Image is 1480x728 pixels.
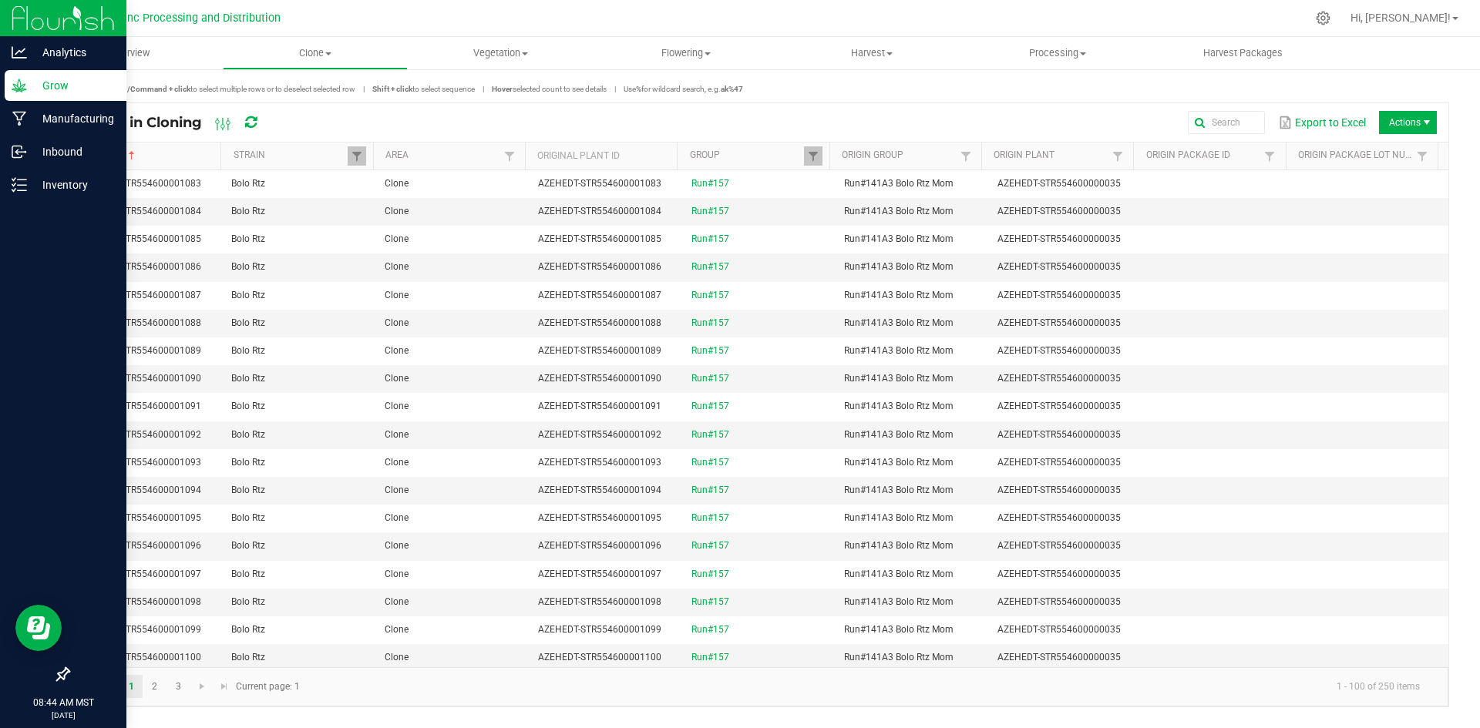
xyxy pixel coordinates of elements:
[409,46,593,60] span: Vegetation
[78,485,201,495] span: AZEHEDT-STR554600001094
[231,624,265,635] span: Bolo Rtz
[492,85,607,93] span: selected count to see details
[80,149,215,162] a: Plant IDSortable
[385,345,409,356] span: Clone
[538,345,661,356] span: AZEHEDT-STR554600001089
[385,540,409,551] span: Clone
[385,373,409,384] span: Clone
[844,540,954,551] span: Run#141A3 Bolo Rtz Mom
[691,512,729,523] a: Run#157
[1298,149,1413,162] a: Origin Package Lot NumberSortable
[691,624,729,635] a: Run#157
[385,652,409,663] span: Clone
[538,485,661,495] span: AZEHEDT-STR554600001094
[78,429,201,440] span: AZEHEDT-STR554600001092
[126,149,138,162] span: Sortable
[997,485,1121,495] span: AZEHEDT-STR554600000035
[691,290,729,300] a: Run#157
[844,652,954,663] span: Run#141A3 Bolo Rtz Mom
[1150,37,1336,69] a: Harvest Packages
[538,624,661,635] span: AZEHEDT-STR554600001099
[385,485,409,495] span: Clone
[997,345,1121,356] span: AZEHEDT-STR554600000035
[624,85,743,93] span: Use for wildcard search, e.g.
[844,485,954,495] span: Run#141A3 Bolo Rtz Mom
[965,46,1149,60] span: Processing
[223,37,409,69] a: Clone
[385,178,409,189] span: Clone
[78,373,201,384] span: AZEHEDT-STR554600001090
[492,85,513,93] strong: Hover
[779,37,965,69] a: Harvest
[385,317,409,328] span: Clone
[538,457,661,468] span: AZEHEDT-STR554600001093
[231,206,265,216] span: Bolo Rtz
[780,46,964,60] span: Harvest
[372,85,412,93] strong: Shift + click
[844,317,954,328] span: Run#141A3 Bolo Rtz Mom
[997,233,1121,244] span: AZEHEDT-STR554600000035
[385,401,409,411] span: Clone
[607,83,624,95] span: |
[691,540,729,551] a: Run#157
[69,667,1448,706] kendo-pager: Current page: 1
[27,143,119,161] p: Inbound
[78,457,201,468] span: AZEHEDT-STR554600001093
[844,345,954,356] span: Run#141A3 Bolo Rtz Mom
[355,83,372,95] span: |
[80,109,284,136] div: Plants in Cloning
[691,317,729,328] a: Run#157
[957,146,975,166] a: Filter
[997,401,1121,411] span: AZEHEDT-STR554600000035
[538,178,661,189] span: AZEHEDT-STR554600001083
[231,261,265,272] span: Bolo Rtz
[538,429,661,440] span: AZEHEDT-STR554600001092
[721,85,743,93] strong: ak%47
[1146,149,1261,162] a: Origin Package IDSortable
[214,675,236,698] a: Go to the last page
[385,149,500,162] a: AreaSortable
[231,233,265,244] span: Bolo Rtz
[1350,12,1451,24] span: Hi, [PERSON_NAME]!
[231,569,265,579] span: Bolo Rtz
[231,317,265,328] span: Bolo Rtz
[231,345,265,356] span: Bolo Rtz
[7,696,119,710] p: 08:44 AM MST
[594,46,779,60] span: Flowering
[691,206,729,216] a: Run#157
[27,176,119,194] p: Inventory
[234,149,348,162] a: StrainSortable
[231,457,265,468] span: Bolo Rtz
[12,111,27,126] inline-svg: Manufacturing
[997,624,1121,635] span: AZEHEDT-STR554600000035
[231,429,265,440] span: Bolo Rtz
[997,512,1121,523] span: AZEHEDT-STR554600000035
[191,675,214,698] a: Go to the next page
[844,569,954,579] span: Run#141A3 Bolo Rtz Mom
[27,109,119,128] p: Manufacturing
[844,624,954,635] span: Run#141A3 Bolo Rtz Mom
[143,675,166,698] a: Page 2
[997,540,1121,551] span: AZEHEDT-STR554600000035
[231,290,265,300] span: Bolo Rtz
[78,596,201,607] span: AZEHEDT-STR554600001098
[15,605,62,651] iframe: Resource center
[691,457,729,468] a: Run#157
[12,45,27,60] inline-svg: Analytics
[997,261,1121,272] span: AZEHEDT-STR554600000035
[997,429,1121,440] span: AZEHEDT-STR554600000035
[690,149,805,162] a: GroupSortable
[231,373,265,384] span: Bolo Rtz
[500,146,519,166] a: Filter
[218,680,230,693] span: Go to the last page
[691,373,729,384] a: Run#157
[12,144,27,159] inline-svg: Inbound
[78,624,201,635] span: AZEHEDT-STR554600001099
[964,37,1150,69] a: Processing
[538,512,661,523] span: AZEHEDT-STR554600001095
[385,233,409,244] span: Clone
[78,233,201,244] span: AZEHEDT-STR554600001085
[538,317,661,328] span: AZEHEDT-STR554600001088
[691,652,729,663] a: Run#157
[844,233,954,244] span: Run#141A3 Bolo Rtz Mom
